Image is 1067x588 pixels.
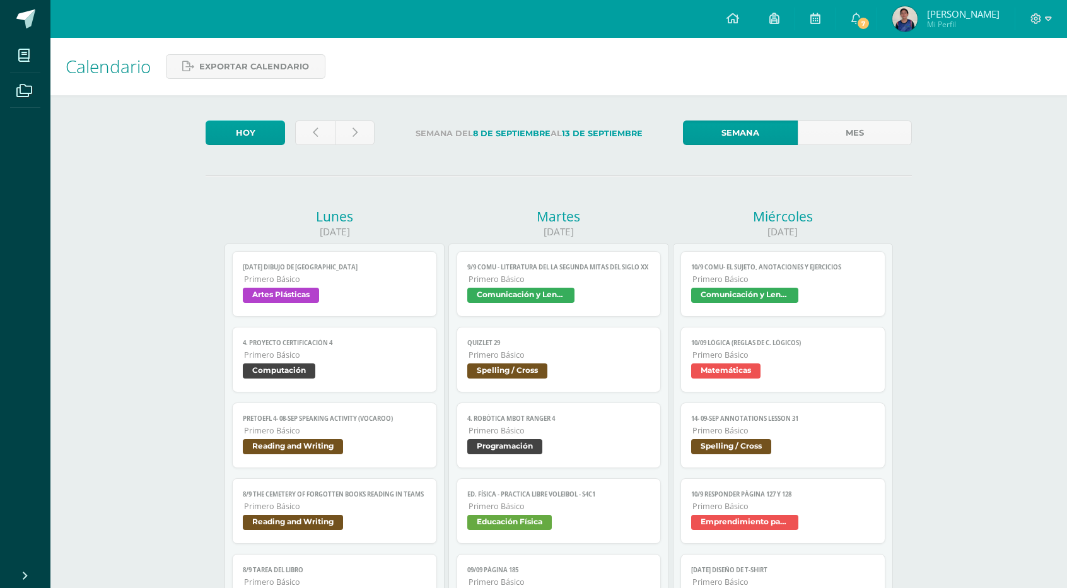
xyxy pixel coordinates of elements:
[691,439,771,454] span: Spelling / Cross
[467,515,552,530] span: Educación Física
[224,208,445,225] div: Lunes
[683,121,797,145] a: Semana
[457,327,662,392] a: Quizlet 29Primero BásicoSpelling / Cross
[691,339,875,347] span: 10/09 Lógica (Reglas de C. Lógicos)
[892,6,918,32] img: de6150c211cbc1f257cf4b5405fdced8.png
[467,490,651,498] span: Ed. Física - PRACTICA LIBRE Voleibol - S4C1
[206,121,285,145] a: Hoy
[232,478,437,544] a: 8/9 The Cemetery of Forgotten books reading in TEAMSPrimero BásicoReading and Writing
[469,350,651,360] span: Primero Básico
[243,339,426,347] span: 4. Proyecto certificación 4
[244,577,426,587] span: Primero Básico
[467,415,651,423] span: 4. Robótica MBOT RANGER 4
[243,263,426,271] span: [DATE] Dibujo de [GEOGRAPHIC_DATA]
[692,350,875,360] span: Primero Básico
[232,327,437,392] a: 4. Proyecto certificación 4Primero BásicoComputación
[243,363,315,379] span: Computación
[798,121,912,145] a: Mes
[692,501,875,512] span: Primero Básico
[243,515,343,530] span: Reading and Writing
[448,208,668,225] div: Martes
[244,425,426,436] span: Primero Básico
[244,501,426,512] span: Primero Básico
[243,439,343,454] span: Reading and Writing
[448,225,668,238] div: [DATE]
[691,363,761,379] span: Matemáticas
[467,439,542,454] span: Programación
[927,8,1000,20] span: [PERSON_NAME]
[680,403,885,468] a: 14- 09-sep Annotations Lesson 31Primero BásicoSpelling / Cross
[927,19,1000,30] span: Mi Perfil
[673,208,893,225] div: Miércoles
[467,339,651,347] span: Quizlet 29
[691,415,875,423] span: 14- 09-sep Annotations Lesson 31
[166,54,325,79] a: Exportar calendario
[680,251,885,317] a: 10/9 COMU- El sujeto, Anotaciones y ejerciciosPrimero BásicoComunicación y Lenguaje
[243,288,319,303] span: Artes Plásticas
[244,274,426,285] span: Primero Básico
[691,515,798,530] span: Emprendimiento para la productividad
[232,403,437,468] a: PreToefl 4- 08-sep Speaking activity (Vocaroo)Primero BásicoReading and Writing
[385,121,673,146] label: Semana del al
[469,425,651,436] span: Primero Básico
[673,225,893,238] div: [DATE]
[469,274,651,285] span: Primero Básico
[66,54,151,78] span: Calendario
[473,129,551,138] strong: 8 de Septiembre
[562,129,643,138] strong: 13 de Septiembre
[467,288,574,303] span: Comunicación y Lenguaje
[692,274,875,285] span: Primero Básico
[469,577,651,587] span: Primero Básico
[244,350,426,360] span: Primero Básico
[243,490,426,498] span: 8/9 The Cemetery of Forgotten books reading in TEAMS
[457,403,662,468] a: 4. Robótica MBOT RANGER 4Primero BásicoProgramación
[457,478,662,544] a: Ed. Física - PRACTICA LIBRE Voleibol - S4C1Primero BásicoEducación Física
[680,327,885,392] a: 10/09 Lógica (Reglas de C. Lógicos)Primero BásicoMatemáticas
[692,577,875,587] span: Primero Básico
[691,566,875,574] span: [DATE] Diseño de T-shirt
[232,251,437,317] a: [DATE] Dibujo de [GEOGRAPHIC_DATA]Primero BásicoArtes Plásticas
[691,490,875,498] span: 10/9 Responder página 127 y 128
[199,55,309,78] span: Exportar calendario
[691,263,875,271] span: 10/9 COMU- El sujeto, Anotaciones y ejercicios
[856,16,870,30] span: 7
[467,263,651,271] span: 9/9 COMU - Literatura del la segunda mitas del siglo XX
[467,566,651,574] span: 09/09 Página 185
[691,288,798,303] span: Comunicación y Lenguaje
[243,415,426,423] span: PreToefl 4- 08-sep Speaking activity (Vocaroo)
[243,566,426,574] span: 8/9 Tarea del libro
[692,425,875,436] span: Primero Básico
[467,363,547,379] span: Spelling / Cross
[469,501,651,512] span: Primero Básico
[224,225,445,238] div: [DATE]
[680,478,885,544] a: 10/9 Responder página 127 y 128Primero BásicoEmprendimiento para la productividad
[457,251,662,317] a: 9/9 COMU - Literatura del la segunda mitas del siglo XXPrimero BásicoComunicación y Lenguaje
